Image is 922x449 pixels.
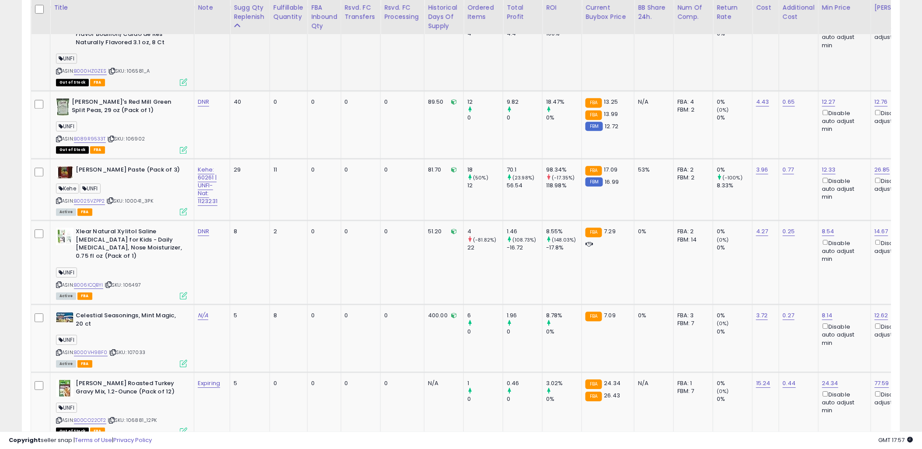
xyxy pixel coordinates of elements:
[56,183,79,193] span: Kehe
[56,166,74,179] img: 51Phh0KzaGL._SL40_.jpg
[9,436,41,444] strong: Copyright
[638,312,667,319] div: 0%
[198,379,220,388] a: Expiring
[585,312,602,321] small: FBA
[473,174,488,181] small: (50%)
[546,114,582,122] div: 0%
[108,417,157,424] span: | SKU: 106881_12PK
[783,227,795,236] a: 0.25
[428,312,457,319] div: 400.00
[512,236,536,243] small: (108.73%)
[234,228,263,235] div: 8
[822,379,839,388] a: 24.34
[604,227,616,235] span: 7.29
[428,379,457,387] div: N/A
[756,379,771,388] a: 15.24
[507,228,542,235] div: 1.46
[56,312,74,323] img: 51Iq043pr8L._SL40_.jpg
[507,3,539,21] div: Total Profit
[56,360,76,368] span: All listings currently available for purchase on Amazon
[76,166,182,176] b: [PERSON_NAME] Paste (Pack of 3)
[875,165,890,174] a: 26.85
[604,391,621,400] span: 26.43
[467,328,503,336] div: 0
[273,166,301,174] div: 11
[467,182,503,189] div: 12
[546,395,582,403] div: 0%
[507,379,542,387] div: 0.46
[717,3,749,21] div: Return Rate
[822,238,864,263] div: Disable auto adjust min
[56,403,77,413] span: UNFI
[467,30,503,38] div: 4
[604,110,618,118] span: 13.99
[384,228,417,235] div: 0
[546,166,582,174] div: 98.34%
[677,98,706,106] div: FBA: 4
[822,176,864,201] div: Disable auto adjust min
[604,98,618,106] span: 13.25
[638,379,667,387] div: N/A
[56,14,187,85] div: ASIN:
[234,166,263,174] div: 29
[56,79,89,86] span: All listings that are currently out of stock and unavailable for purchase on Amazon
[822,165,836,174] a: 12.33
[507,244,542,252] div: -16.72
[56,98,187,153] div: ASIN:
[77,360,92,368] span: FBA
[467,98,503,106] div: 12
[822,24,864,49] div: Disable auto adjust min
[546,98,582,106] div: 18.47%
[507,182,542,189] div: 56.54
[585,177,603,186] small: FBM
[234,98,263,106] div: 40
[56,121,77,131] span: UNFI
[677,319,706,327] div: FBM: 7
[74,67,107,75] a: B000HZGZES
[756,165,768,174] a: 3.96
[345,166,374,174] div: 0
[198,227,209,236] a: DNR
[467,244,503,252] div: 22
[198,3,226,12] div: Note
[428,166,457,174] div: 81.70
[585,3,631,21] div: Current Buybox Price
[56,379,74,397] img: 41GaH3ncY8L._SL40_.jpg
[717,320,729,327] small: (0%)
[605,178,619,186] span: 16.99
[604,311,616,319] span: 7.09
[9,436,152,445] div: seller snap | |
[638,3,670,21] div: BB Share 24h.
[77,208,92,216] span: FBA
[76,312,182,330] b: Celestial Seasonings, Mint Magic, 20 ct
[585,228,602,237] small: FBA
[234,3,266,21] div: Sugg Qty Replenish
[473,236,496,243] small: (-81.82%)
[546,379,582,387] div: 3.02%
[546,328,582,336] div: 0%
[56,208,76,216] span: All listings currently available for purchase on Amazon
[783,311,795,320] a: 0.27
[108,67,150,74] span: | SKU: 106581_A
[75,436,112,444] a: Terms of Use
[677,236,706,244] div: FBM: 14
[585,110,602,120] small: FBA
[106,197,153,204] span: | SKU: 100041_3PK
[507,98,542,106] div: 9.82
[56,146,89,154] span: All listings that are currently out of stock and unavailable for purchase on Amazon
[677,228,706,235] div: FBA: 2
[717,30,752,38] div: 0%
[234,379,263,387] div: 5
[428,228,457,235] div: 51.20
[822,389,864,414] div: Disable auto adjust min
[56,228,187,298] div: ASIN:
[783,379,796,388] a: 0.44
[677,106,706,114] div: FBM: 2
[273,98,301,106] div: 0
[467,395,503,403] div: 0
[467,312,503,319] div: 6
[74,417,106,424] a: B00CO22OT2
[756,98,769,106] a: 4.43
[76,379,182,398] b: [PERSON_NAME] Roasted Turkey Gravy Mix, 1.2-Ounce (Pack of 12)
[467,379,503,387] div: 1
